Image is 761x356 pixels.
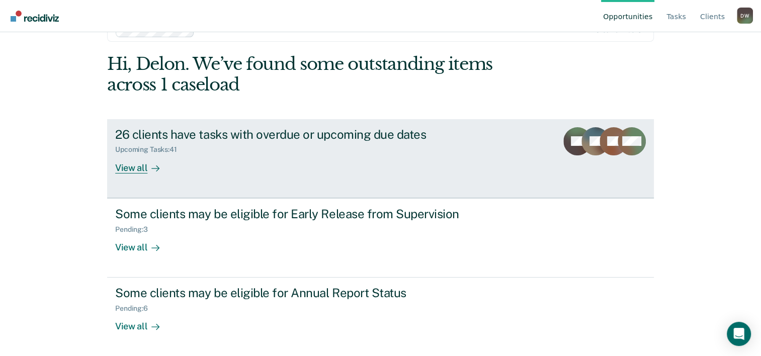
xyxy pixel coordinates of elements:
[737,8,753,24] button: Profile dropdown button
[107,54,544,95] div: Hi, Delon. We’ve found some outstanding items across 1 caseload
[115,286,468,300] div: Some clients may be eligible for Annual Report Status
[115,145,185,154] div: Upcoming Tasks : 41
[115,233,172,253] div: View all
[115,225,156,234] div: Pending : 3
[11,11,59,22] img: Recidiviz
[727,322,751,346] div: Open Intercom Messenger
[107,198,654,278] a: Some clients may be eligible for Early Release from SupervisionPending:3View all
[115,127,468,142] div: 26 clients have tasks with overdue or upcoming due dates
[115,207,468,221] div: Some clients may be eligible for Early Release from Supervision
[737,8,753,24] div: D W
[115,154,172,173] div: View all
[115,304,156,313] div: Pending : 6
[115,313,172,332] div: View all
[107,119,654,198] a: 26 clients have tasks with overdue or upcoming due datesUpcoming Tasks:41View all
